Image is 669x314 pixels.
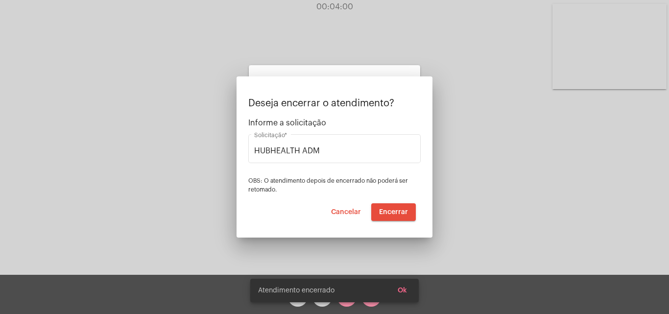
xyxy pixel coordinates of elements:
span: OBS: O atendimento depois de encerrado não poderá ser retomado. [248,178,408,193]
span: 00:04:00 [316,3,353,11]
button: Cancelar [323,203,369,221]
p: Deseja encerrar o atendimento? [248,98,421,109]
span: Informe a solicitação [248,119,421,127]
span: Cancelar [331,209,361,216]
input: Buscar solicitação [254,146,415,155]
span: Encerrar [379,209,408,216]
span: Ok [398,287,407,294]
button: Encerrar [371,203,416,221]
span: Atendimento encerrado [258,286,334,295]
